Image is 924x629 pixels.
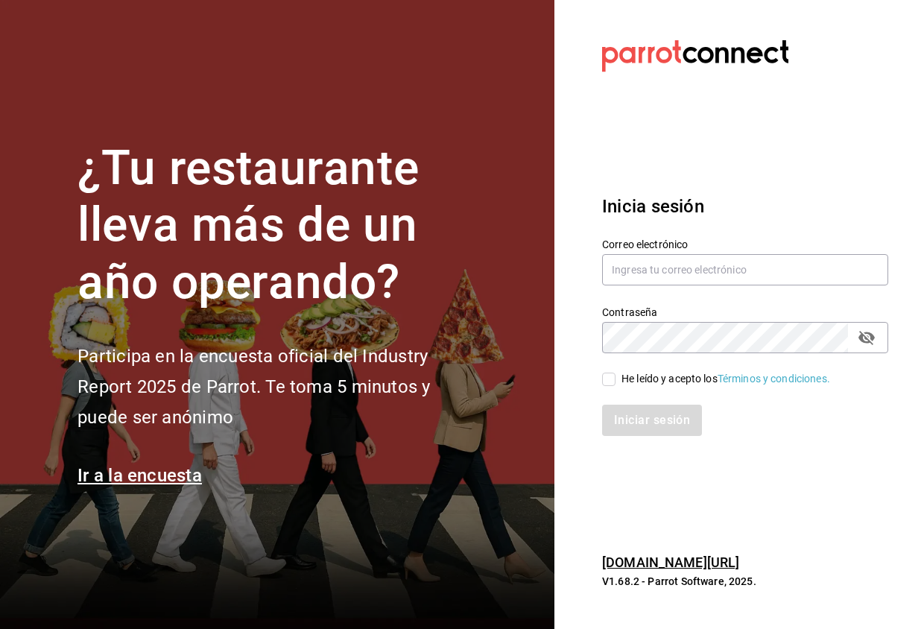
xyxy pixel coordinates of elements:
input: Ingresa tu correo electrónico [602,254,888,285]
h2: Participa en la encuesta oficial del Industry Report 2025 de Parrot. Te toma 5 minutos y puede se... [77,341,480,432]
label: Correo electrónico [602,238,888,249]
h1: ¿Tu restaurante lleva más de un año operando? [77,140,480,312]
a: Términos y condiciones. [718,373,830,385]
p: V1.68.2 - Parrot Software, 2025. [602,574,888,589]
button: passwordField [854,325,879,350]
label: Contraseña [602,306,888,317]
a: [DOMAIN_NAME][URL] [602,554,739,570]
a: Ir a la encuesta [77,465,202,486]
div: He leído y acepto los [621,371,830,387]
h3: Inicia sesión [602,193,888,220]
